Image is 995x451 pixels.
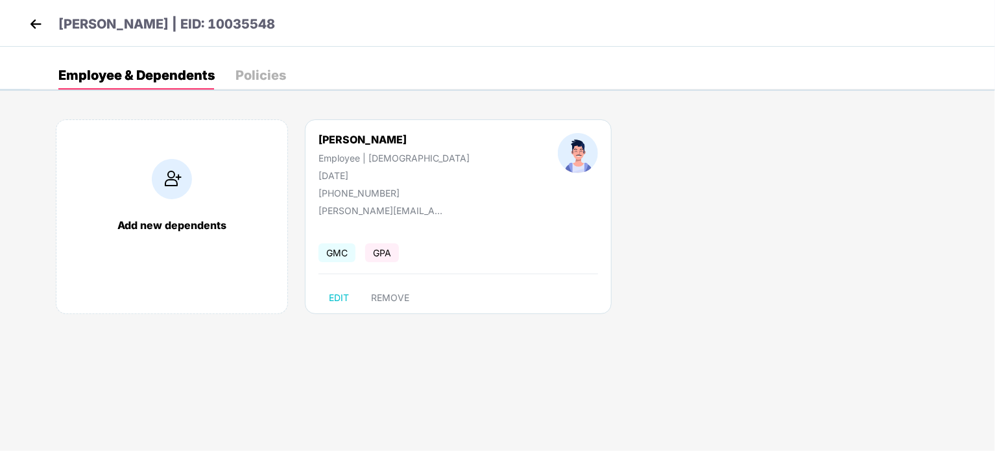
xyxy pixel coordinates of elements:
[318,170,470,181] div: [DATE]
[361,287,420,308] button: REMOVE
[318,188,470,199] div: [PHONE_NUMBER]
[318,205,448,216] div: [PERSON_NAME][EMAIL_ADDRESS][DOMAIN_NAME]
[69,219,274,232] div: Add new dependents
[58,69,215,82] div: Employee & Dependents
[318,152,470,164] div: Employee | [DEMOGRAPHIC_DATA]
[365,243,399,262] span: GPA
[371,293,409,303] span: REMOVE
[235,69,286,82] div: Policies
[318,287,359,308] button: EDIT
[318,243,355,262] span: GMC
[58,14,275,34] p: [PERSON_NAME] | EID: 10035548
[318,133,470,146] div: [PERSON_NAME]
[152,159,192,199] img: addIcon
[329,293,349,303] span: EDIT
[26,14,45,34] img: back
[558,133,598,173] img: profileImage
